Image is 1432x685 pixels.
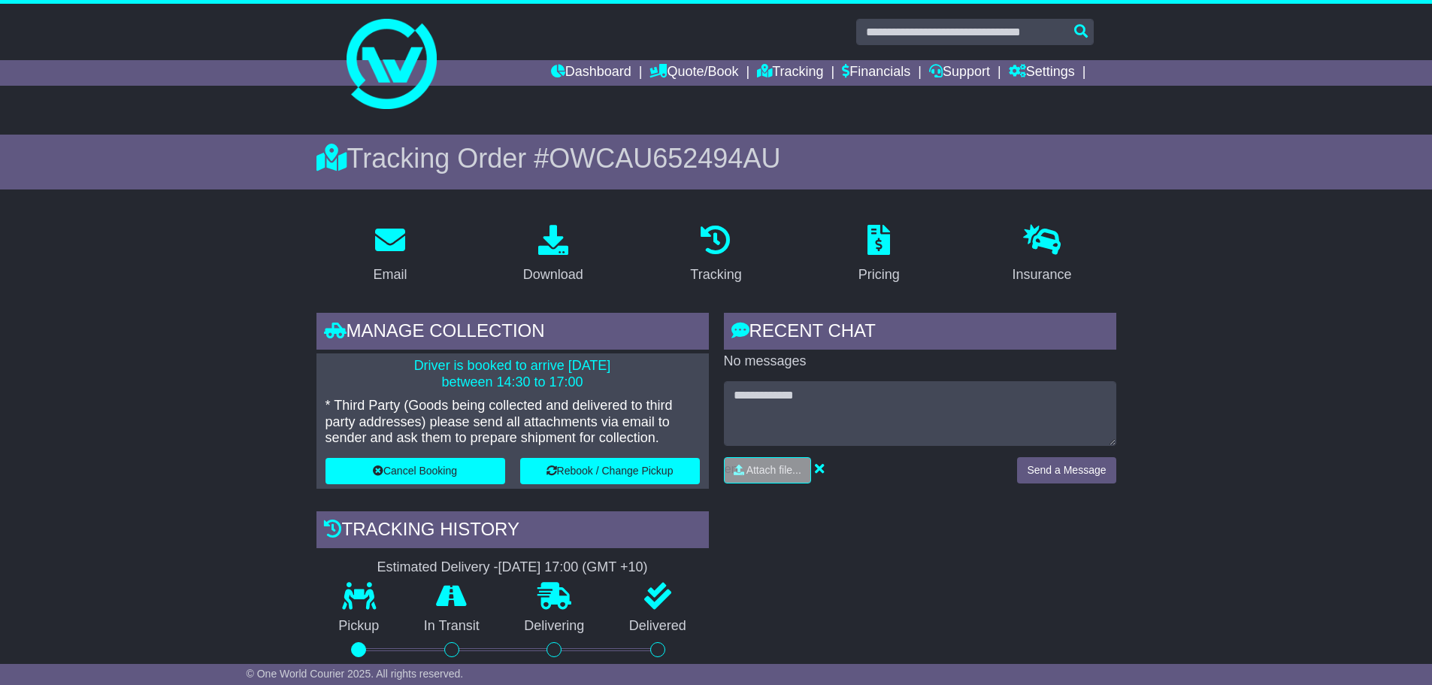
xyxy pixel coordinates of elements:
[520,458,700,484] button: Rebook / Change Pickup
[523,265,583,285] div: Download
[649,60,738,86] a: Quote/Book
[316,618,402,635] p: Pickup
[549,143,780,174] span: OWCAU652494AU
[724,353,1116,370] p: No messages
[680,220,751,290] a: Tracking
[316,313,709,353] div: Manage collection
[502,618,607,635] p: Delivering
[513,220,593,290] a: Download
[325,398,700,447] p: * Third Party (Goods being collected and delivered to third party addresses) please send all atta...
[316,142,1116,174] div: Tracking Order #
[1017,457,1116,483] button: Send a Message
[849,220,910,290] a: Pricing
[401,618,502,635] p: In Transit
[316,511,709,552] div: Tracking history
[363,220,416,290] a: Email
[724,313,1116,353] div: RECENT CHAT
[858,265,900,285] div: Pricing
[316,559,709,576] div: Estimated Delivery -
[373,265,407,285] div: Email
[325,458,505,484] button: Cancel Booking
[247,668,464,680] span: © One World Courier 2025. All rights reserved.
[757,60,823,86] a: Tracking
[1003,220,1082,290] a: Insurance
[1013,265,1072,285] div: Insurance
[1009,60,1075,86] a: Settings
[498,559,648,576] div: [DATE] 17:00 (GMT +10)
[607,618,709,635] p: Delivered
[842,60,910,86] a: Financials
[929,60,990,86] a: Support
[551,60,631,86] a: Dashboard
[690,265,741,285] div: Tracking
[325,358,700,390] p: Driver is booked to arrive [DATE] between 14:30 to 17:00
